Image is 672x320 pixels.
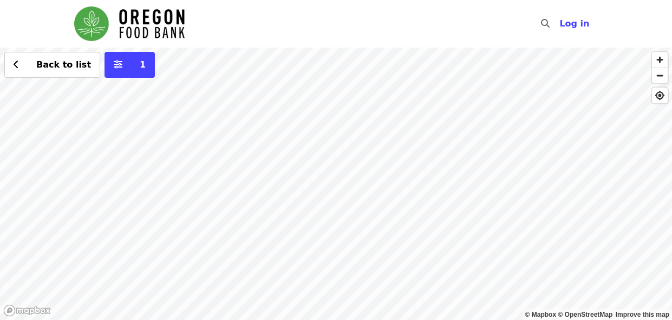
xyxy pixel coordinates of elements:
span: Log in [559,18,589,29]
input: Search [556,11,565,37]
button: Log in [551,13,598,35]
button: Zoom Out [652,68,668,83]
button: Zoom In [652,52,668,68]
i: search icon [541,18,550,29]
a: Mapbox logo [3,304,51,317]
span: 1 [140,59,146,70]
button: More filters (1 selected) [105,52,155,78]
i: chevron-left icon [14,59,19,70]
button: Back to list [4,52,100,78]
a: Map feedback [616,311,669,318]
a: Mapbox [525,311,557,318]
i: sliders-h icon [114,59,122,70]
span: Back to list [36,59,91,70]
a: OpenStreetMap [558,311,612,318]
img: Oregon Food Bank - Home [74,6,185,41]
button: Find My Location [652,88,668,103]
